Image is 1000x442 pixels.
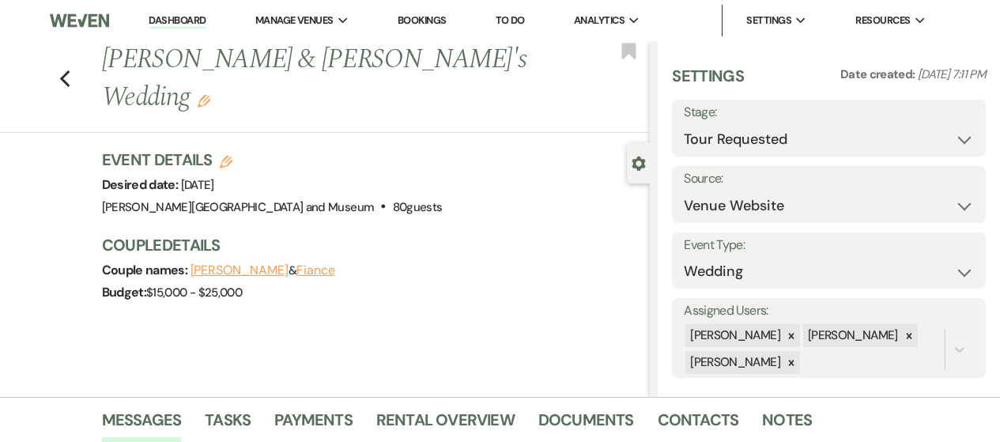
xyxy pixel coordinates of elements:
[496,13,525,27] a: To Do
[684,300,974,323] label: Assigned Users:
[658,407,739,442] a: Contacts
[102,234,635,256] h3: Couple Details
[102,407,182,442] a: Messages
[50,4,108,37] img: Weven Logo
[255,13,334,28] span: Manage Venues
[102,199,375,215] span: [PERSON_NAME][GEOGRAPHIC_DATA] and Museum
[574,13,625,28] span: Analytics
[191,263,335,278] span: &
[684,168,974,191] label: Source:
[684,234,974,257] label: Event Type:
[191,264,289,277] button: [PERSON_NAME]
[840,66,918,82] span: Date created:
[102,176,181,193] span: Desired date:
[102,284,147,300] span: Budget:
[398,13,447,27] a: Bookings
[376,407,515,442] a: Rental Overview
[672,65,744,100] h3: Settings
[685,351,783,374] div: [PERSON_NAME]
[102,149,443,171] h3: Event Details
[205,407,251,442] a: Tasks
[146,285,242,300] span: $15,000 - $25,000
[198,93,210,108] button: Edit
[393,199,443,215] span: 80 guests
[918,66,986,82] span: [DATE] 7:11 PM
[746,13,791,28] span: Settings
[149,13,206,28] a: Dashboard
[274,407,353,442] a: Payments
[685,324,783,347] div: [PERSON_NAME]
[632,155,646,170] button: Close lead details
[803,324,900,347] div: [PERSON_NAME]
[762,407,812,442] a: Notes
[102,262,191,278] span: Couple names:
[538,407,634,442] a: Documents
[181,177,214,193] span: [DATE]
[296,264,335,277] button: Fiance
[684,101,974,124] label: Stage:
[855,13,910,28] span: Resources
[102,41,534,116] h1: [PERSON_NAME] & [PERSON_NAME]'s Wedding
